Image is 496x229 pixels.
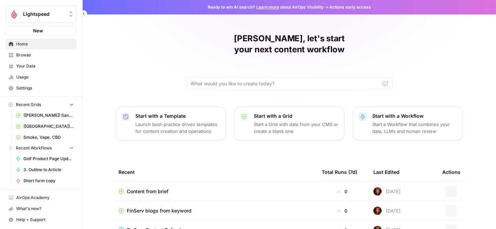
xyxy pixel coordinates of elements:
div: What's new? [6,204,76,214]
a: Usage [6,72,77,83]
p: Start a Workflow that combines your data, LLMs and human review [372,121,457,135]
a: AirOps Academy [6,192,77,203]
a: Your Data [6,61,77,72]
img: 29pd19jyq3m1b2eeoz0umwn6rt09 [373,187,382,196]
span: ([PERSON_NAME]) Sandbox [23,112,74,118]
p: Start with a Template [135,113,220,119]
a: ([GEOGRAPHIC_DATA]) [DEMOGRAPHIC_DATA] - Generate Articles [13,121,77,132]
span: Recent Grids [16,102,41,108]
span: FinServ blogs from keyword [127,207,192,214]
a: Content from brief [118,188,311,195]
div: Total Runs (7d) [322,163,357,181]
h1: [PERSON_NAME], let's start your next content workflow [186,33,393,55]
img: 29pd19jyq3m1b2eeoz0umwn6rt09 [373,207,382,215]
button: Recent Grids [6,100,77,110]
a: Settings [6,83,77,94]
p: Start with a Grid [254,113,339,119]
div: [DATE] [373,187,401,196]
a: Browse [6,50,77,61]
span: Golf Product Page Update [23,156,74,162]
p: Start a Grid with data from your CMS or create a blank one [254,121,339,135]
div: 0 [322,207,362,214]
button: Start with a TemplateLaunch best-practice driven templates for content creation and operations [116,107,226,140]
span: Content from brief [127,188,168,195]
button: Recent Workflows [6,143,77,153]
div: 0 [322,188,362,195]
span: Settings [16,85,74,91]
button: New [6,25,77,36]
span: Recent Workflows [16,145,52,151]
a: 3. Outline to Article [13,164,77,175]
button: What's new? [6,203,77,214]
img: Lightspeed Logo [8,8,20,20]
span: New [33,27,43,34]
span: Usage [16,74,74,80]
a: ([PERSON_NAME]) Sandbox [13,110,77,121]
a: Smoke, Vape, CBD [13,132,77,143]
span: Ready to win AI search? about AirOps Visibility [208,4,324,10]
p: Start with a Workflow [372,113,457,119]
a: FinServ blogs from keyword [118,207,311,214]
button: Help + Support [6,214,77,225]
a: Golf Product Page Update [13,153,77,164]
div: Actions [442,163,461,181]
span: Browse [16,52,74,58]
span: Your Data [16,63,74,69]
span: Home [16,41,74,47]
button: Start with a GridStart a Grid with data from your CMS or create a blank one [234,107,344,140]
input: What would you like to create today? [190,80,380,87]
span: Short form copy [23,178,74,184]
button: Start with a WorkflowStart a Workflow that combines your data, LLMs and human review [353,107,463,140]
button: Workspace: Lightspeed [6,6,77,23]
span: Smoke, Vape, CBD [23,134,74,140]
span: Help + Support [16,217,74,223]
span: ([GEOGRAPHIC_DATA]) [DEMOGRAPHIC_DATA] - Generate Articles [23,123,74,129]
a: Learn more [256,4,279,10]
span: Actions early access [329,4,371,10]
a: Home [6,39,77,50]
span: AirOps Academy [16,195,74,201]
div: [DATE] [373,207,401,215]
div: Recent [118,163,311,181]
div: Last Edited [373,163,400,181]
span: Lightspeed [23,11,65,18]
a: Short form copy [13,175,77,186]
p: Launch best-practice driven templates for content creation and operations [135,121,220,135]
span: 3. Outline to Article [23,167,74,173]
